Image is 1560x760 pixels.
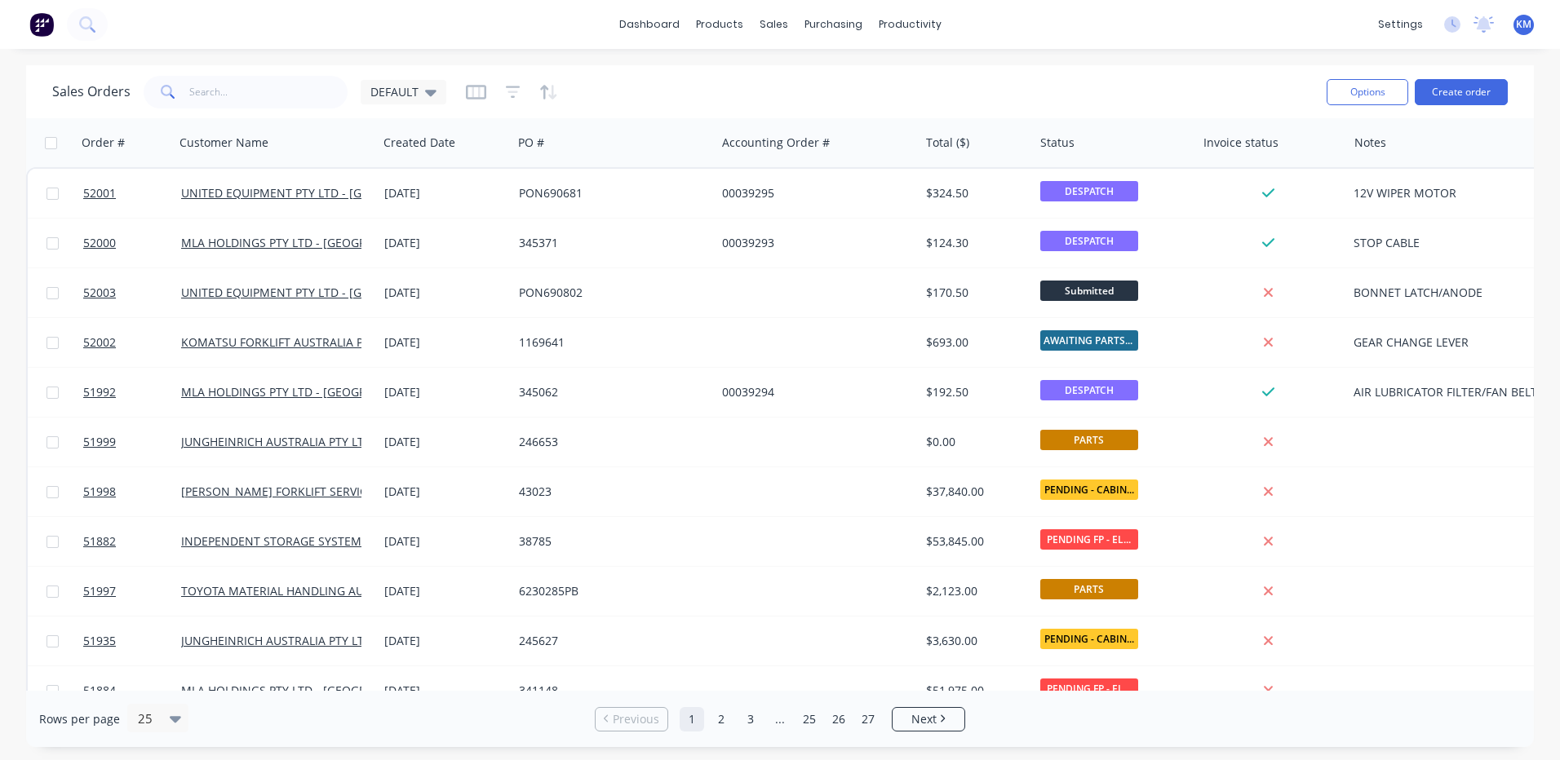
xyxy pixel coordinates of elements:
div: [DATE] [384,484,506,500]
a: dashboard [611,12,688,37]
div: [DATE] [384,434,506,450]
span: DESPATCH [1040,181,1138,201]
div: [DATE] [384,285,506,301]
span: 51997 [83,583,116,599]
a: MLA HOLDINGS PTY LTD - [GEOGRAPHIC_DATA] [181,683,436,698]
span: DESPATCH [1040,380,1138,400]
span: Submitted [1040,281,1138,301]
span: PENDING - CABIN... [1040,629,1138,649]
span: 51999 [83,434,116,450]
div: 345371 [519,235,700,251]
div: sales [751,12,796,37]
input: Search... [189,76,348,108]
div: [DATE] [384,235,506,251]
div: $3,630.00 [926,633,1022,649]
button: Options [1327,79,1408,105]
span: Previous [613,711,659,727]
div: [DATE] [384,683,506,699]
button: Create order [1415,79,1508,105]
a: 51935 [83,616,181,665]
a: Page 1 is your current page [680,707,704,731]
div: Total ($) [926,135,969,151]
span: PENDING FP - EL... [1040,529,1138,550]
a: Page 2 [709,707,733,731]
div: PON690802 [519,285,700,301]
h1: Sales Orders [52,84,131,99]
a: 51999 [83,418,181,466]
div: PO # [518,135,544,151]
a: 51992 [83,368,181,417]
span: AWAITING PARTS ... [1040,330,1138,351]
a: KOMATSU FORKLIFT AUSTRALIA P/[GEOGRAPHIC_DATA] [181,334,480,350]
div: 341148 [519,683,700,699]
div: Invoice status [1203,135,1279,151]
span: PARTS [1040,430,1138,450]
img: Factory [29,12,54,37]
div: 246653 [519,434,700,450]
div: 00039294 [722,384,903,400]
div: productivity [871,12,950,37]
span: 52001 [83,185,116,201]
span: 51998 [83,484,116,500]
div: $37,840.00 [926,484,1022,500]
span: Rows per page [39,711,120,727]
div: [DATE] [384,334,506,351]
span: KM [1516,17,1531,32]
span: 51882 [83,533,116,550]
a: INDEPENDENT STORAGE SYSTEMS ([GEOGRAPHIC_DATA]) PTY LTD [181,533,537,549]
span: 51884 [83,683,116,699]
div: $124.30 [926,235,1022,251]
div: 345062 [519,384,700,400]
span: 52000 [83,235,116,251]
a: 52003 [83,268,181,317]
a: Jump forward [768,707,792,731]
div: $53,845.00 [926,533,1022,550]
ul: Pagination [588,707,972,731]
div: $0.00 [926,434,1022,450]
a: JUNGHEINRICH AUSTRALIA PTY LTD - [GEOGRAPHIC_DATA] [181,434,495,449]
div: settings [1370,12,1431,37]
a: 52000 [83,219,181,267]
a: JUNGHEINRICH AUSTRALIA PTY LTD - [GEOGRAPHIC_DATA] [181,633,495,648]
a: Page 27 [856,707,880,731]
div: Notes [1354,135,1386,151]
div: products [688,12,751,37]
div: 43023 [519,484,700,500]
span: PENDING - CABIN... [1040,479,1138,500]
div: [DATE] [384,384,506,400]
div: [DATE] [384,185,506,201]
a: 51997 [83,567,181,616]
div: Created Date [383,135,455,151]
div: $51,975.00 [926,683,1022,699]
a: MLA HOLDINGS PTY LTD - [GEOGRAPHIC_DATA] [181,384,436,400]
span: PENDING FP - EL... [1040,678,1138,699]
div: $693.00 [926,334,1022,351]
div: 245627 [519,633,700,649]
div: Order # [82,135,125,151]
div: $324.50 [926,185,1022,201]
span: DEFAULT [370,83,419,100]
div: Status [1040,135,1075,151]
div: 38785 [519,533,700,550]
a: Page 3 [738,707,763,731]
a: UNITED EQUIPMENT PTY LTD - [GEOGRAPHIC_DATA] [181,185,462,201]
span: DESPATCH [1040,231,1138,251]
div: [DATE] [384,633,506,649]
div: 6230285PB [519,583,700,599]
div: Accounting Order # [722,135,830,151]
a: 52002 [83,318,181,367]
a: TOYOTA MATERIAL HANDLING AUST P/L-DANDENONG STH [181,583,499,599]
div: PON690681 [519,185,700,201]
a: Next page [893,711,964,727]
a: 51882 [83,517,181,566]
div: $170.50 [926,285,1022,301]
a: Page 26 [827,707,851,731]
div: $192.50 [926,384,1022,400]
span: Next [911,711,937,727]
span: 52003 [83,285,116,301]
div: $2,123.00 [926,583,1022,599]
a: [PERSON_NAME] FORKLIFT SERVICES - [GEOGRAPHIC_DATA] [181,484,503,499]
a: Previous page [596,711,667,727]
div: purchasing [796,12,871,37]
a: MLA HOLDINGS PTY LTD - [GEOGRAPHIC_DATA] [181,235,436,250]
